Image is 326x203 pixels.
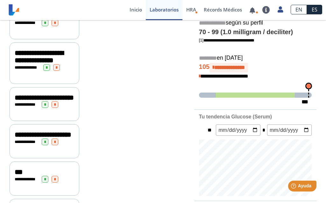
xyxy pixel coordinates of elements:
b: Tu tendencia Glucose (Serum) [199,114,272,119]
a: [1] [199,38,254,42]
h5: según su perfil [199,19,312,27]
span: HRA [186,6,196,13]
h4: 105 [199,63,312,72]
input: mm/dd/yyyy [267,124,312,136]
h4: 70 - 99 (1.0 milligram / deciliter) [199,28,312,36]
iframe: Help widget launcher [269,178,319,196]
input: mm/dd/yyyy [216,124,260,136]
h5: en [DATE] [199,55,312,62]
a: EN [291,5,307,14]
a: ES [307,5,322,14]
